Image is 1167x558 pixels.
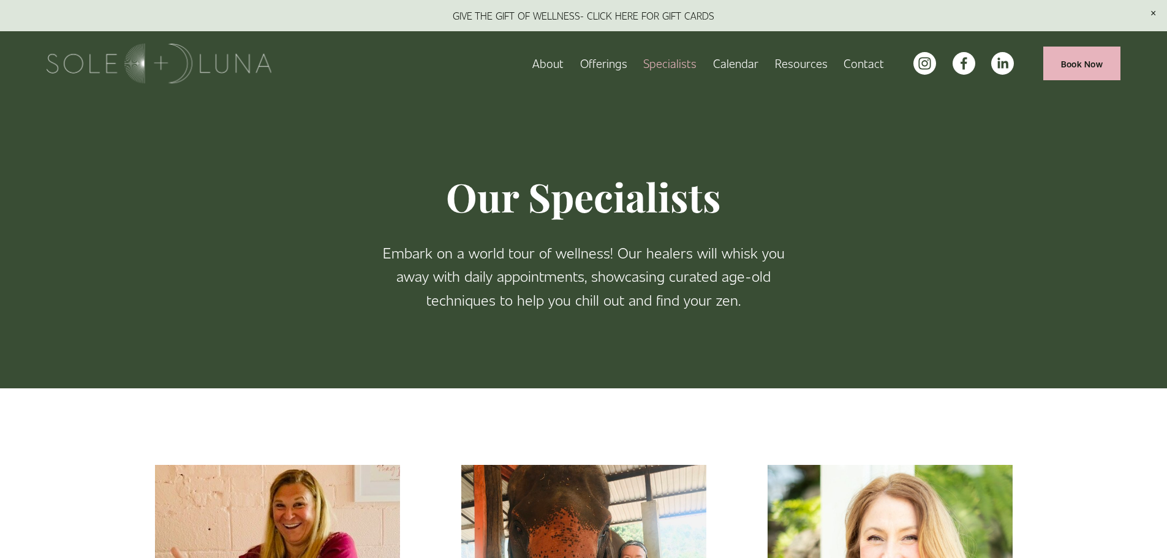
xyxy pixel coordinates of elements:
a: About [532,53,564,74]
span: Offerings [580,54,627,73]
a: folder dropdown [775,53,828,74]
img: Sole + Luna [47,43,271,83]
a: Book Now [1043,47,1120,80]
p: Embark on a world tour of wellness! Our healers will whisk you away with daily appointments, show... [369,241,798,311]
a: Contact [844,53,884,74]
a: LinkedIn [991,52,1014,75]
a: instagram-unauth [913,52,936,75]
a: facebook-unauth [953,52,975,75]
span: Resources [775,54,828,73]
a: folder dropdown [580,53,627,74]
h1: Our Specialists [369,173,798,221]
a: Calendar [713,53,758,74]
a: Specialists [643,53,697,74]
